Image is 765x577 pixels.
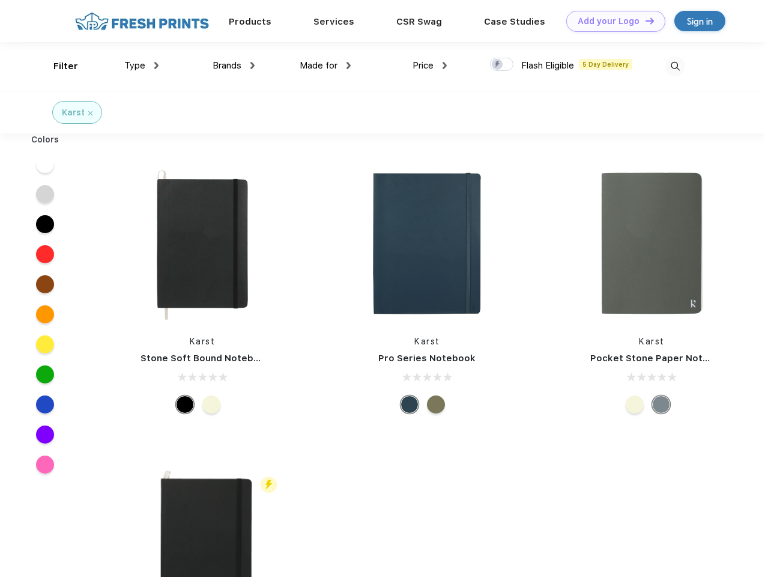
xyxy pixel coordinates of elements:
[213,60,241,71] span: Brands
[652,395,670,414] div: Gray
[590,353,732,364] a: Pocket Stone Paper Notebook
[122,163,282,323] img: func=resize&h=266
[176,395,194,414] div: Black
[71,11,213,32] img: fo%20logo%202.webp
[687,14,713,28] div: Sign in
[229,16,271,27] a: Products
[300,60,337,71] span: Made for
[646,17,654,24] img: DT
[250,62,255,69] img: dropdown.png
[413,60,434,71] span: Price
[202,395,220,414] div: Beige
[53,60,78,73] div: Filter
[313,16,354,27] a: Services
[626,395,644,414] div: Beige
[88,111,92,115] img: filter_cancel.svg
[414,337,440,346] a: Karst
[427,395,445,414] div: Olive
[401,395,419,414] div: Navy
[141,353,271,364] a: Stone Soft Bound Notebook
[346,62,351,69] img: dropdown.png
[396,16,442,27] a: CSR Swag
[22,133,68,146] div: Colors
[190,337,216,346] a: Karst
[443,62,447,69] img: dropdown.png
[639,337,665,346] a: Karst
[154,62,159,69] img: dropdown.png
[578,16,640,26] div: Add your Logo
[665,56,685,76] img: desktop_search.svg
[378,353,476,364] a: Pro Series Notebook
[674,11,725,31] a: Sign in
[521,60,574,71] span: Flash Eligible
[124,60,145,71] span: Type
[261,477,277,493] img: flash_active_toggle.svg
[572,163,732,323] img: func=resize&h=266
[62,106,85,119] div: Karst
[579,59,632,70] span: 5 Day Delivery
[347,163,507,323] img: func=resize&h=266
